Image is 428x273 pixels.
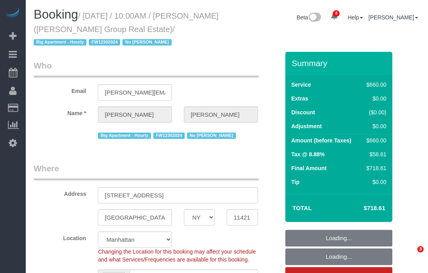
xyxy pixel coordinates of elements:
input: First Name [98,106,172,123]
div: $58.61 [363,150,386,158]
label: Discount [291,108,315,116]
div: $660.00 [363,81,386,89]
input: City [98,209,172,226]
label: Name * [28,106,92,117]
label: Email [28,84,92,95]
div: $0.00 [363,178,386,186]
legend: Who [34,60,259,78]
span: FW12302024 [89,39,120,45]
span: Big Apartment - Hourly [34,39,86,45]
small: / [DATE] / 10:00AM / [PERSON_NAME] ([PERSON_NAME] Group Real Estate) [34,11,218,47]
label: Final Amount [291,164,327,172]
span: No [PERSON_NAME] [122,39,171,45]
label: Tax @ 8.88% [291,150,325,158]
div: ($0.00) [363,108,386,116]
iframe: Intercom live chat [401,246,420,265]
label: Address [28,187,92,198]
input: Last Name [184,106,258,123]
span: / [34,25,175,47]
div: $0.00 [363,95,386,102]
img: Automaid Logo [5,8,21,19]
label: Tip [291,178,300,186]
h4: $718.61 [340,205,385,212]
a: 8 [327,8,342,25]
strong: Total [292,205,312,211]
h3: Summary [292,59,388,68]
label: Service [291,81,311,89]
label: Amount (before Taxes) [291,136,351,144]
span: FW12302024 [153,133,185,139]
label: Adjustment [291,122,322,130]
div: $0.00 [363,122,386,130]
label: Location [28,231,92,242]
img: New interface [308,13,321,23]
a: Help [348,14,363,21]
span: Changing the Location for this booking may affect your schedule and what Services/Frequencies are... [98,248,256,263]
span: 8 [333,10,340,17]
span: Big Apartment - Hourly [98,133,151,139]
a: Beta [297,14,321,21]
span: No [PERSON_NAME] [187,133,236,139]
div: $718.61 [363,164,386,172]
input: Zip Code [227,209,258,226]
legend: Where [34,163,259,180]
span: 3 [417,246,424,252]
div: $660.00 [363,136,386,144]
span: Booking [34,8,78,21]
label: Extras [291,95,308,102]
a: [PERSON_NAME] [369,14,418,21]
input: Email [98,84,172,100]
